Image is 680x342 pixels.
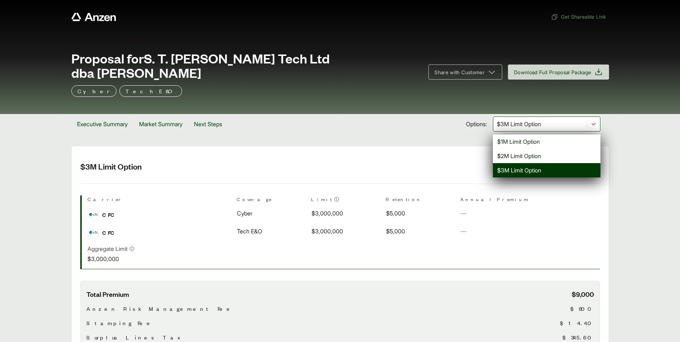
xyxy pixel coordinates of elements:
button: Download Full Proposal Package [508,65,609,80]
p: $3,000,000 [87,255,135,263]
button: Share with Customer [428,65,502,80]
th: Limit [311,195,380,206]
span: — [461,210,466,217]
p: Cyber [77,87,110,95]
span: Stamping Fee [86,319,154,327]
button: Market Summary [133,114,188,134]
span: Tech E&O [237,227,262,236]
button: Next Steps [188,114,228,134]
span: $5,000 [386,209,405,218]
span: Get Shareable Link [551,13,606,20]
button: Executive Summary [71,114,133,134]
div: $1M Limit Option [493,134,600,149]
span: $3,000,000 [312,209,343,218]
div: $2M Limit Option [493,149,600,163]
th: Retention [386,195,455,206]
span: $3,000,000 [312,227,343,236]
img: CFC logo [88,209,99,220]
span: $800 [570,304,594,313]
span: — [461,228,466,235]
h2: $3M Limit Option [80,161,558,172]
span: Surplus Lines Tax [86,333,180,342]
span: CFC [102,228,116,237]
th: Coverage [237,195,305,206]
p: Tech E&O [125,87,176,95]
span: Total Premium [86,290,129,299]
img: CFC logo [88,227,99,238]
p: Aggregate Limit [87,244,128,253]
span: Share with Customer [434,68,485,76]
span: CFC [102,210,116,219]
span: Proposal for S. T. [PERSON_NAME] Tech Ltd dba [PERSON_NAME] [71,51,420,80]
span: $345.60 [562,333,594,342]
span: Cyber [237,209,252,218]
th: Carrier [87,195,231,206]
a: Anzen website [71,13,116,21]
span: Download Full Proposal Package [514,68,591,76]
th: Annual Premium [460,195,529,206]
div: $3M Limit Option [493,163,600,177]
span: $9,000 [572,290,594,299]
span: $14.40 [560,319,594,327]
span: Anzen Risk Management Fee [86,304,234,313]
span: Options: [466,120,487,128]
button: Get Shareable Link [548,10,609,23]
span: $5,000 [386,227,405,236]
